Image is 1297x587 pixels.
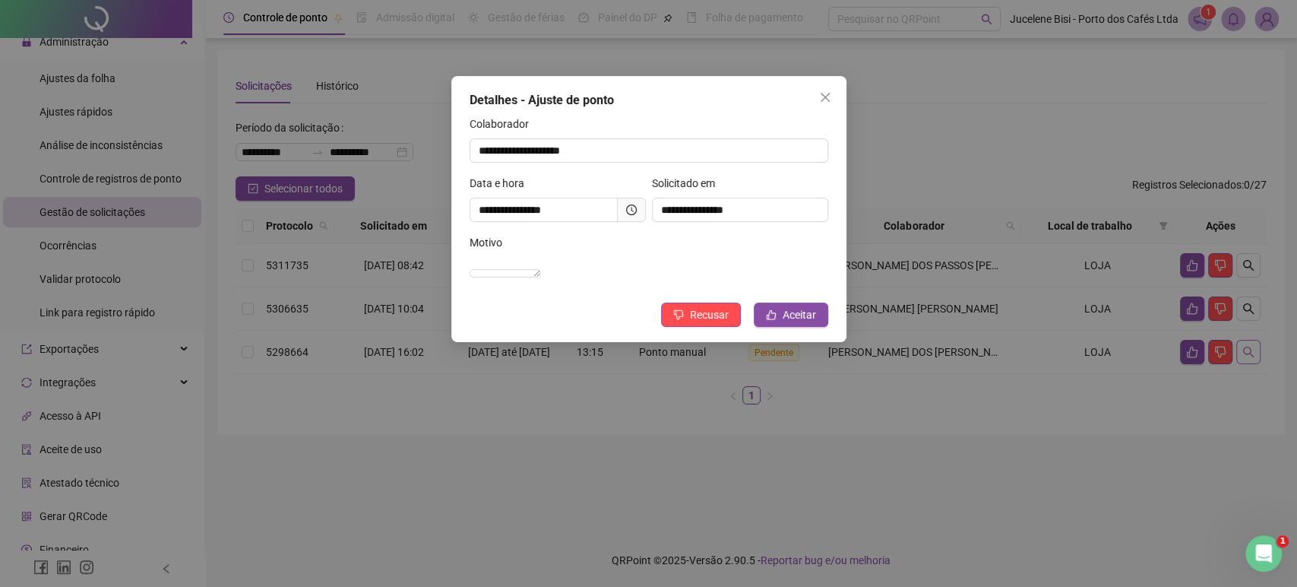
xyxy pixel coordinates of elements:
[819,91,831,103] span: close
[690,306,729,323] span: Recusar
[470,234,512,251] label: Motivo
[1276,535,1289,547] span: 1
[813,85,837,109] button: Close
[661,303,741,327] button: Recusar
[673,309,684,320] span: dislike
[470,175,534,192] label: Data e hora
[783,306,816,323] span: Aceitar
[626,205,637,215] span: clock-circle
[754,303,828,327] button: Aceitar
[470,91,828,109] div: Detalhes - Ajuste de ponto
[766,309,777,320] span: like
[652,175,725,192] label: Solicitado em
[470,116,539,132] label: Colaborador
[1245,535,1282,572] iframe: Intercom live chat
